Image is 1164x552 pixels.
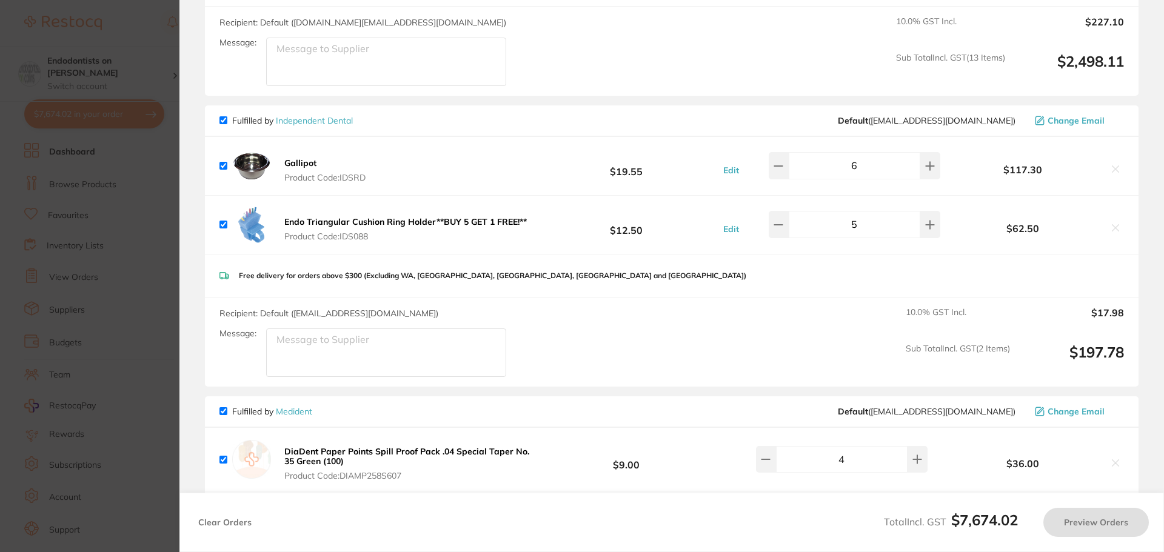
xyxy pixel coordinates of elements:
[720,165,743,176] button: Edit
[281,158,369,183] button: Gallipot Product Code:IDSRD
[276,115,353,126] a: Independent Dental
[232,147,271,185] img: YjhrOTJzYQ
[284,158,316,168] b: Gallipot
[219,38,256,48] label: Message:
[906,307,1010,334] span: 10.0 % GST Incl.
[239,271,746,280] p: Free delivery for orders above $300 (Excluding WA, [GEOGRAPHIC_DATA], [GEOGRAPHIC_DATA], [GEOGRAP...
[195,508,255,537] button: Clear Orders
[536,213,717,236] b: $12.50
[1015,53,1124,86] output: $2,498.11
[536,448,717,471] b: $9.00
[951,511,1018,529] b: $7,674.02
[284,231,527,241] span: Product Code: IDS088
[536,155,717,177] b: $19.55
[232,205,271,244] img: Nzd0cjJvaw
[943,164,1102,175] b: $117.30
[232,116,353,125] p: Fulfilled by
[838,116,1015,125] span: orders@independentdental.com.au
[232,407,312,416] p: Fulfilled by
[284,216,527,227] b: Endo Triangular Cushion Ring Holder**BUY 5 GET 1 FREE!**
[284,446,529,467] b: DiaDent Paper Points Spill Proof Pack .04 Special Taper No. 35 Green (100)
[284,173,366,182] span: Product Code: IDSRD
[838,407,1015,416] span: medident@medident.com.au
[720,224,743,234] button: Edit
[1031,406,1124,417] button: Change Email
[1031,115,1124,126] button: Change Email
[906,344,1010,377] span: Sub Total Incl. GST ( 2 Items)
[232,440,271,479] img: empty.jpg
[1020,307,1124,334] output: $17.98
[281,216,530,242] button: Endo Triangular Cushion Ring Holder**BUY 5 GET 1 FREE!** Product Code:IDS088
[219,328,256,339] label: Message:
[219,17,506,28] span: Recipient: Default ( [DOMAIN_NAME][EMAIL_ADDRESS][DOMAIN_NAME] )
[276,406,312,417] a: Medident
[838,406,868,417] b: Default
[884,516,1018,528] span: Total Incl. GST
[896,53,1005,86] span: Sub Total Incl. GST ( 13 Items)
[281,446,536,481] button: DiaDent Paper Points Spill Proof Pack .04 Special Taper No. 35 Green (100) Product Code:DIAMP258S607
[896,16,1005,43] span: 10.0 % GST Incl.
[943,458,1102,469] b: $36.00
[284,471,532,481] span: Product Code: DIAMP258S607
[1048,407,1105,416] span: Change Email
[943,223,1102,234] b: $62.50
[1020,344,1124,377] output: $197.78
[219,308,438,319] span: Recipient: Default ( [EMAIL_ADDRESS][DOMAIN_NAME] )
[838,115,868,126] b: Default
[1015,16,1124,43] output: $227.10
[1043,508,1149,537] button: Preview Orders
[1048,116,1105,125] span: Change Email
